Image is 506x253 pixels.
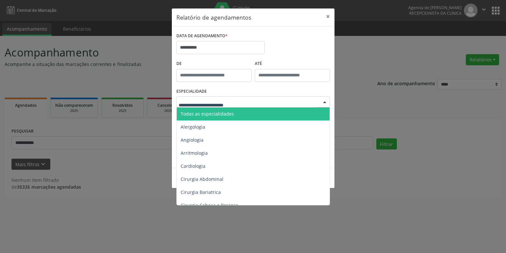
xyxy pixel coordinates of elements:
label: De [176,59,252,69]
label: ESPECIALIDADE [176,87,207,97]
span: Cirurgia Bariatrica [181,189,221,195]
label: ATÉ [255,59,330,69]
span: Alergologia [181,124,205,130]
span: Angiologia [181,137,204,143]
span: Todas as especialidades [181,111,234,117]
span: Arritmologia [181,150,208,156]
span: Cirurgia Cabeça e Pescoço [181,202,238,208]
span: Cardiologia [181,163,205,169]
label: DATA DE AGENDAMENTO [176,31,228,41]
h5: Relatório de agendamentos [176,13,251,22]
span: Cirurgia Abdominal [181,176,223,182]
button: Close [321,8,335,24]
